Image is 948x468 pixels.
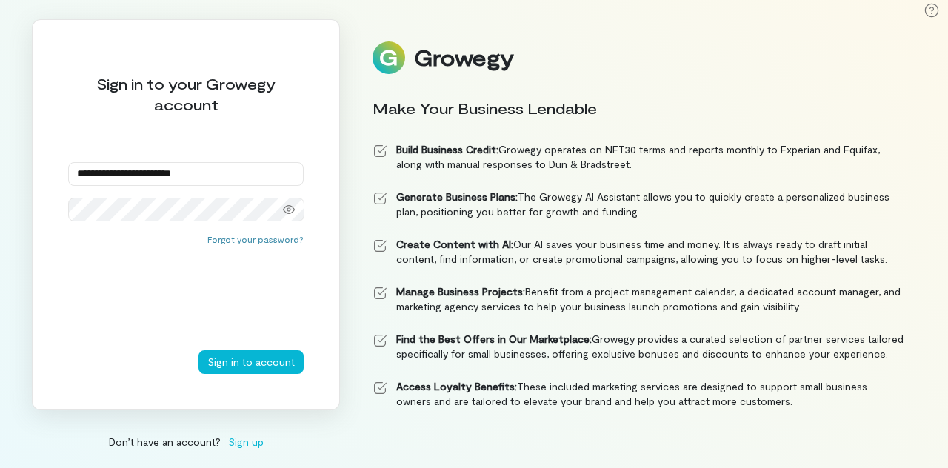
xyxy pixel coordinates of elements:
[198,350,304,374] button: Sign in to account
[396,285,525,298] strong: Manage Business Projects:
[396,332,592,345] strong: Find the Best Offers in Our Marketplace:
[373,379,904,409] li: These included marketing services are designed to support small business owners and are tailored ...
[373,41,405,74] img: Logo
[373,142,904,172] li: Growegy operates on NET30 terms and reports monthly to Experian and Equifax, along with manual re...
[373,237,904,267] li: Our AI saves your business time and money. It is always ready to draft initial content, find info...
[207,233,304,245] button: Forgot your password?
[373,98,904,118] div: Make Your Business Lendable
[373,284,904,314] li: Benefit from a project management calendar, a dedicated account manager, and marketing agency ser...
[414,45,513,70] div: Growegy
[396,380,517,392] strong: Access Loyalty Benefits:
[32,434,340,449] div: Don’t have an account?
[396,238,513,250] strong: Create Content with AI:
[68,73,304,115] div: Sign in to your Growegy account
[373,332,904,361] li: Growegy provides a curated selection of partner services tailored specifically for small business...
[396,143,498,156] strong: Build Business Credit:
[396,190,518,203] strong: Generate Business Plans:
[373,190,904,219] li: The Growegy AI Assistant allows you to quickly create a personalized business plan, positioning y...
[228,434,264,449] span: Sign up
